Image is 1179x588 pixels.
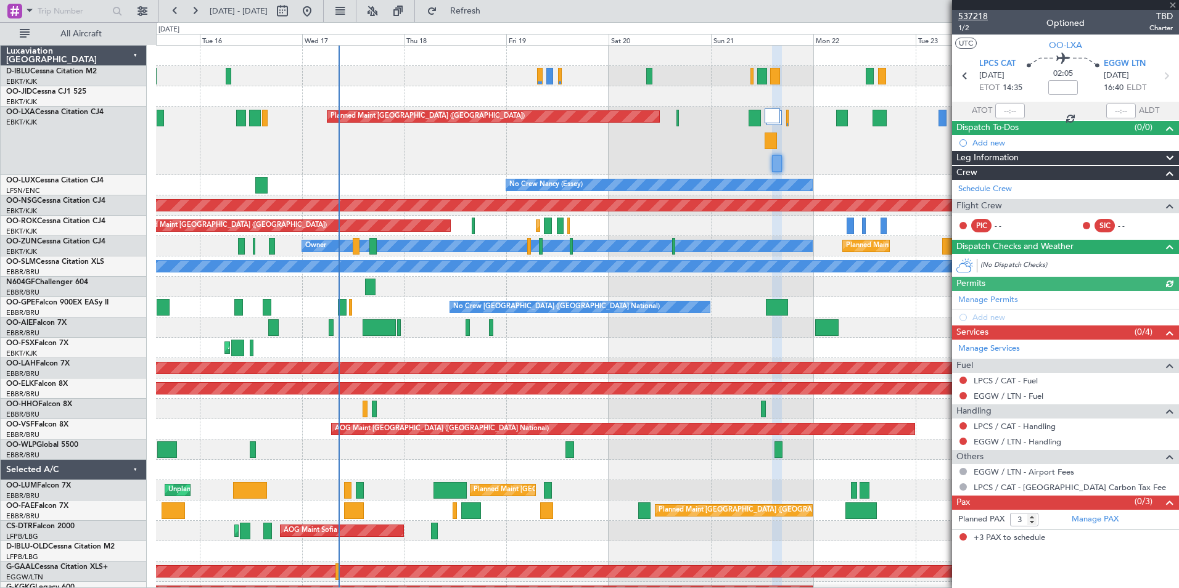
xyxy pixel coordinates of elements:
[6,68,30,75] span: D-IBLU
[1003,82,1022,94] span: 14:35
[1104,82,1124,94] span: 16:40
[916,34,1018,45] div: Tue 23
[974,467,1074,477] a: EGGW / LTN - Airport Fees
[133,216,327,235] div: Planned Maint [GEOGRAPHIC_DATA] ([GEOGRAPHIC_DATA])
[956,121,1019,135] span: Dispatch To-Dos
[6,218,105,225] a: OO-ROKCessna Citation CJ4
[813,34,916,45] div: Mon 22
[421,1,495,21] button: Refresh
[1135,495,1152,508] span: (0/3)
[6,308,39,317] a: EBBR/BRU
[6,288,39,297] a: EBBR/BRU
[540,216,683,235] div: Planned Maint Kortrijk-[GEOGRAPHIC_DATA]
[609,34,711,45] div: Sat 20
[6,206,37,216] a: EBKT/KJK
[509,176,583,194] div: No Crew Nancy (Essey)
[1135,325,1152,338] span: (0/4)
[979,82,1000,94] span: ETOT
[228,338,363,357] div: AOG Maint Kortrijk-[GEOGRAPHIC_DATA]
[6,441,36,449] span: OO-WLP
[1149,23,1173,33] span: Charter
[6,279,88,286] a: N604GFChallenger 604
[6,97,37,107] a: EBKT/KJK
[979,58,1016,70] span: LPCS CAT
[974,375,1038,386] a: LPCS / CAT - Fuel
[6,258,104,266] a: OO-SLMCessna Citation XLS
[974,421,1056,431] a: LPCS / CAT - Handling
[974,436,1061,447] a: EGGW / LTN - Handling
[6,401,72,408] a: OO-HHOFalcon 8X
[956,450,984,464] span: Others
[846,237,990,255] div: Planned Maint Kortrijk-[GEOGRAPHIC_DATA]
[6,401,38,408] span: OO-HHO
[6,197,105,205] a: OO-NSGCessna Citation CJ4
[958,10,988,23] span: 537218
[1104,58,1146,70] span: EGGW LTN
[6,380,68,388] a: OO-ELKFalcon 8X
[6,329,39,338] a: EBBR/BRU
[6,279,35,286] span: N604GF
[6,523,75,530] a: CS-DTRFalcon 2000
[956,325,988,340] span: Services
[958,513,1004,526] label: Planned PAX
[6,197,37,205] span: OO-NSG
[6,502,35,510] span: OO-FAE
[1046,17,1085,30] div: Optioned
[6,369,39,378] a: EBBR/BRU
[6,77,37,86] a: EBKT/KJK
[284,521,337,540] div: AOG Maint Sofia
[6,380,34,388] span: OO-ELK
[6,491,39,500] a: EBBR/BRU
[6,482,37,489] span: OO-LUM
[974,532,1045,544] span: +3 PAX to schedule
[6,340,35,347] span: OO-FSX
[474,481,697,499] div: Planned Maint [GEOGRAPHIC_DATA] ([GEOGRAPHIC_DATA] National)
[6,238,105,245] a: OO-ZUNCessna Citation CJ4
[6,238,37,245] span: OO-ZUN
[6,563,108,571] a: G-GAALCessna Citation XLS+
[404,34,506,45] div: Thu 18
[38,2,109,20] input: Trip Number
[305,237,326,255] div: Owner
[956,404,992,419] span: Handling
[14,24,134,44] button: All Aircraft
[506,34,609,45] div: Fri 19
[6,258,36,266] span: OO-SLM
[956,240,1074,254] span: Dispatch Checks and Weather
[6,186,40,195] a: LFSN/ENC
[1053,68,1073,80] span: 02:05
[6,118,37,127] a: EBKT/KJK
[32,30,130,38] span: All Aircraft
[1104,70,1129,82] span: [DATE]
[1139,105,1159,117] span: ALDT
[6,543,115,550] a: D-IBLU-OLDCessna Citation M2
[6,543,48,550] span: D-IBLU-OLD
[6,319,67,327] a: OO-AIEFalcon 7X
[6,218,37,225] span: OO-ROK
[6,523,33,530] span: CS-DTR
[6,421,35,428] span: OO-VSF
[6,227,37,236] a: EBKT/KJK
[6,319,33,327] span: OO-AIE
[1049,39,1082,52] span: OO-LXA
[971,219,992,232] div: PIC
[6,267,39,277] a: EBBR/BRU
[974,391,1043,401] a: EGGW / LTN - Fuel
[6,532,38,541] a: LFPB/LBG
[1127,82,1146,94] span: ELDT
[711,34,813,45] div: Sun 21
[6,410,39,419] a: EBBR/BRU
[6,482,71,489] a: OO-LUMFalcon 7X
[6,68,97,75] a: D-IBLUCessna Citation M2
[958,343,1020,355] a: Manage Services
[972,105,992,117] span: ATOT
[6,88,32,96] span: OO-JID
[210,6,268,17] span: [DATE] - [DATE]
[956,199,1002,213] span: Flight Crew
[302,34,405,45] div: Wed 17
[1072,513,1119,526] a: Manage PAX
[974,482,1166,492] a: LPCS / CAT - [GEOGRAPHIC_DATA] Carbon Tax Fee
[1095,219,1115,232] div: SIC
[6,349,37,358] a: EBKT/KJK
[956,359,973,373] span: Fuel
